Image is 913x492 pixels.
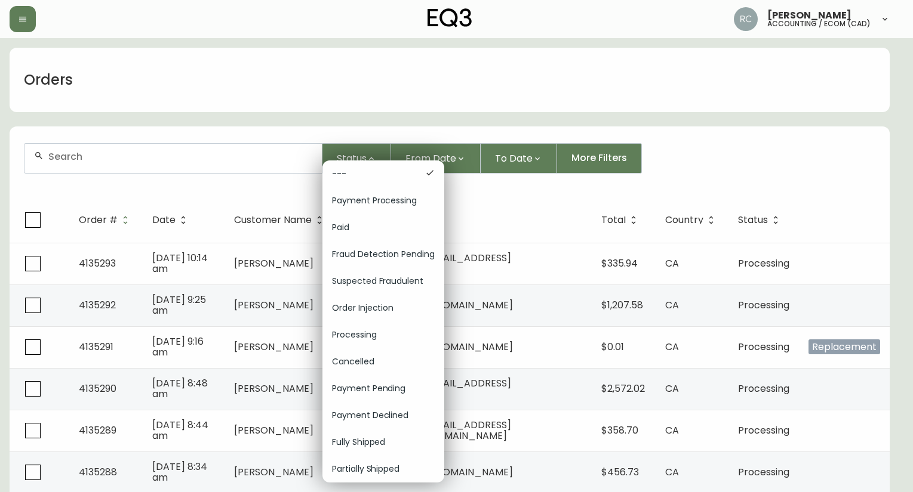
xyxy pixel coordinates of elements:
span: Payment Pending [332,382,435,395]
div: Processing [322,321,444,348]
span: Partially Shipped [332,463,435,475]
span: Cancelled [332,355,435,368]
div: Suspected Fraudulent [322,268,444,295]
span: Payment Declined [332,409,435,422]
div: Order Injection [322,295,444,321]
span: Paid [332,221,435,234]
span: Processing [332,329,435,341]
span: Suspected Fraudulent [332,275,435,287]
div: Paid [322,214,444,241]
span: Payment Processing [332,194,435,207]
div: Cancelled [322,348,444,375]
span: Order Injection [332,302,435,314]
span: Fraud Detection Pending [332,248,435,261]
div: Payment Pending [322,375,444,402]
div: Payment Processing [322,187,444,214]
div: --- [322,160,444,187]
div: Fraud Detection Pending [322,241,444,268]
span: Fully Shipped [332,436,435,448]
span: --- [332,168,416,180]
div: Fully Shipped [322,429,444,456]
div: Payment Declined [322,402,444,429]
div: Partially Shipped [322,456,444,482]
